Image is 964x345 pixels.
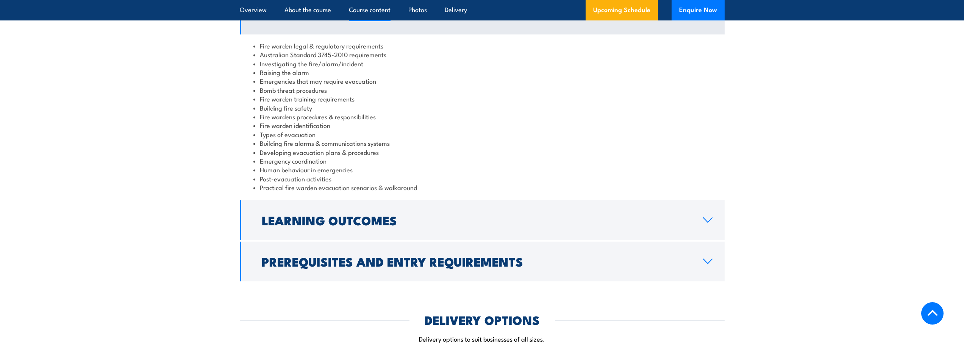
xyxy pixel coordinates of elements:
h2: Prerequisites and Entry Requirements [262,256,691,267]
li: Human behaviour in emergencies [253,165,711,174]
h2: DELIVERY OPTIONS [425,314,540,325]
li: Fire warden identification [253,121,711,130]
li: Emergency coordination [253,156,711,165]
li: Bomb threat procedures [253,86,711,94]
li: Building fire alarms & communications systems [253,139,711,147]
h2: Learning Outcomes [262,215,691,225]
li: Building fire safety [253,103,711,112]
a: Prerequisites and Entry Requirements [240,242,725,281]
p: Delivery options to suit businesses of all sizes. [240,334,725,343]
li: Fire wardens procedures & responsibilities [253,112,711,121]
li: Fire warden training requirements [253,94,711,103]
li: Practical fire warden evacuation scenarios & walkaround [253,183,711,192]
li: Post-evacuation activities [253,174,711,183]
li: Investigating the fire/alarm/incident [253,59,711,68]
a: Learning Outcomes [240,200,725,240]
li: Developing evacuation plans & procedures [253,148,711,156]
li: Raising the alarm [253,68,711,76]
li: Emergencies that may require evacuation [253,76,711,85]
li: Fire warden legal & regulatory requirements [253,41,711,50]
li: Australian Standard 3745-2010 requirements [253,50,711,59]
li: Types of evacuation [253,130,711,139]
